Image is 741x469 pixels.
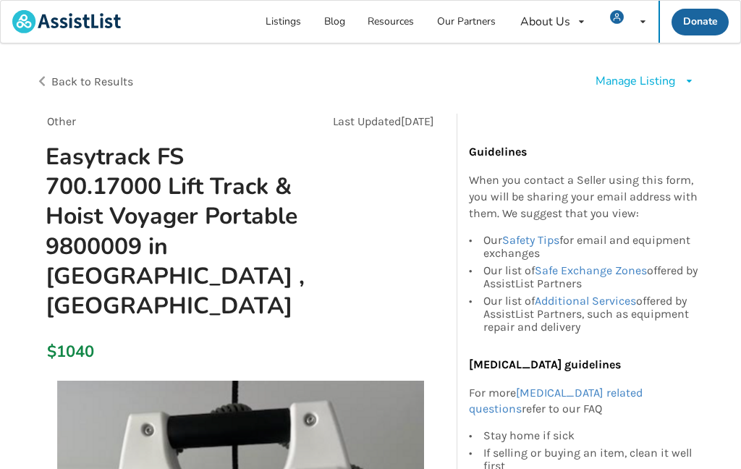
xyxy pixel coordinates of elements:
[12,10,121,33] img: assistlist-logo
[313,1,357,43] a: Blog
[425,1,507,43] a: Our Partners
[483,292,699,334] div: Our list of offered by AssistList Partners, such as equipment repair and delivery
[483,429,699,444] div: Stay home if sick
[483,234,699,262] div: Our for email and equipment exchanges
[483,262,699,292] div: Our list of offered by AssistList Partners
[596,73,675,90] div: Manage Listing
[469,385,699,418] p: For more refer to our FAQ
[469,145,527,159] b: Guidelines
[469,172,699,222] p: When you contact a Seller using this form, you will be sharing your email address with them. We s...
[535,263,647,277] a: Safe Exchange Zones
[51,75,133,88] span: Back to Results
[535,294,636,308] a: Additional Services
[469,386,643,416] a: [MEDICAL_DATA] related questions
[255,1,313,43] a: Listings
[469,358,621,371] b: [MEDICAL_DATA] guidelines
[333,114,401,128] span: Last Updated
[34,142,316,321] h1: Easytrack FS 700.17000 Lift Track & Hoist Voyager Portable 9800009 in [GEOGRAPHIC_DATA] , [GEOGRA...
[357,1,426,43] a: Resources
[401,114,434,128] span: [DATE]
[502,233,559,247] a: Safety Tips
[520,16,570,28] div: About Us
[610,10,624,24] img: user icon
[47,114,76,128] span: Other
[47,342,49,362] div: $1040
[672,9,729,35] a: Donate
